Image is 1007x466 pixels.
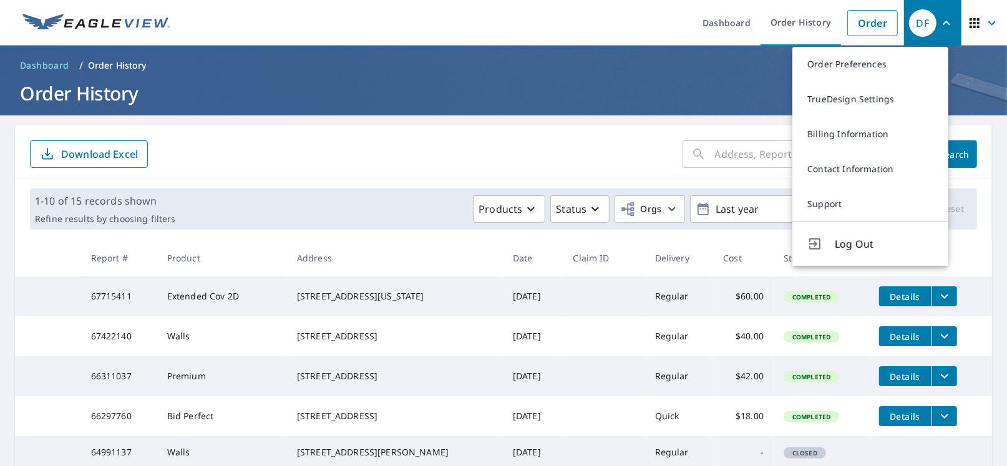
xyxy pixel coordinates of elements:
th: Claim ID [563,240,645,276]
li: / [79,58,83,73]
button: detailsBtn-66311037 [879,366,932,386]
button: Products [473,195,545,223]
a: Support [792,187,948,221]
button: Log Out [792,221,948,266]
td: Walls [157,316,287,356]
button: detailsBtn-67422140 [879,326,932,346]
nav: breadcrumb [15,56,992,75]
th: Status [774,240,869,276]
button: filesDropdownBtn-67422140 [932,326,957,346]
button: filesDropdownBtn-67715411 [932,286,957,306]
div: [STREET_ADDRESS][PERSON_NAME] [297,446,493,459]
div: [STREET_ADDRESS] [297,410,493,422]
td: 66311037 [81,356,157,396]
td: 66297760 [81,396,157,436]
td: $42.00 [713,356,774,396]
td: [DATE] [503,356,563,396]
span: Details [887,410,924,422]
div: [STREET_ADDRESS] [297,370,493,382]
span: Completed [785,412,838,421]
p: Status [556,201,586,216]
p: 1-10 of 15 records shown [35,193,175,208]
th: Address [287,240,503,276]
td: Extended Cov 2D [157,276,287,316]
a: Order [847,10,898,36]
button: Last year [690,195,877,223]
td: [DATE] [503,316,563,356]
td: Premium [157,356,287,396]
button: detailsBtn-67715411 [879,286,932,306]
td: Regular [645,316,714,356]
th: Delivery [645,240,714,276]
button: Status [550,195,610,223]
span: Orgs [620,201,662,217]
a: TrueDesign Settings [792,82,948,117]
button: filesDropdownBtn-66311037 [932,366,957,386]
span: Completed [785,333,838,341]
td: [DATE] [503,276,563,316]
th: Cost [713,240,774,276]
td: Regular [645,276,714,316]
a: Contact Information [792,152,948,187]
p: Last year [711,198,857,220]
span: Details [887,291,924,303]
span: Completed [785,293,838,301]
td: Quick [645,396,714,436]
span: Details [887,371,924,382]
td: $60.00 [713,276,774,316]
div: DF [909,9,936,37]
p: Download Excel [61,147,138,161]
p: Order History [88,59,147,72]
button: Search [932,140,977,168]
td: [DATE] [503,396,563,436]
button: Download Excel [30,140,148,168]
td: $40.00 [713,316,774,356]
span: Closed [785,449,825,457]
div: [STREET_ADDRESS][US_STATE] [297,290,493,303]
p: Products [479,201,522,216]
input: Address, Report #, Claim ID, etc. [715,137,922,172]
td: $18.00 [713,396,774,436]
th: Product [157,240,287,276]
td: Regular [645,356,714,396]
span: Search [942,148,967,160]
span: Dashboard [20,59,69,72]
span: Log Out [835,236,933,251]
td: 67422140 [81,316,157,356]
th: Date [503,240,563,276]
button: Orgs [615,195,685,223]
h1: Order History [15,80,992,106]
th: Report # [81,240,157,276]
p: Refine results by choosing filters [35,213,175,225]
a: Billing Information [792,117,948,152]
button: filesDropdownBtn-66297760 [932,406,957,426]
td: Bid Perfect [157,396,287,436]
a: Dashboard [15,56,74,75]
td: 67715411 [81,276,157,316]
img: EV Logo [22,14,170,32]
button: detailsBtn-66297760 [879,406,932,426]
div: [STREET_ADDRESS] [297,330,493,342]
a: Order Preferences [792,47,948,82]
span: Completed [785,372,838,381]
span: Details [887,331,924,342]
